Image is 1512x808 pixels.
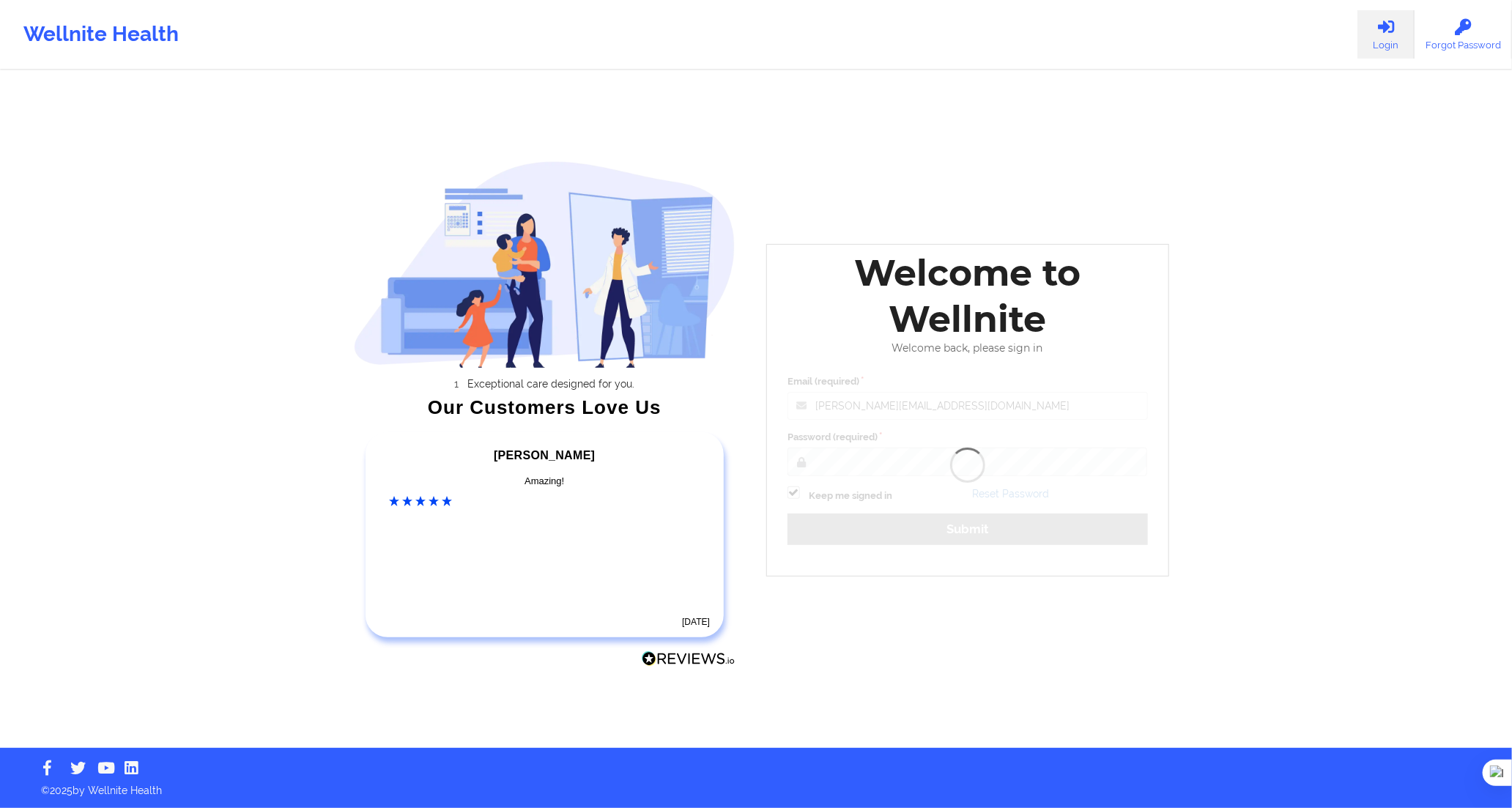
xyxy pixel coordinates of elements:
div: Welcome back, please sign in [777,342,1158,355]
div: Amazing! [390,474,700,489]
li: Exceptional care designed for you. [366,378,735,390]
a: Forgot Password [1415,10,1512,59]
a: Reviews.io Logo [642,651,735,670]
img: wellnite-auth-hero_200.c722682e.png [354,160,736,368]
img: Reviews.io Logo [642,651,735,667]
span: [PERSON_NAME] [494,449,595,462]
time: [DATE] [682,617,710,627]
a: Login [1357,10,1415,59]
div: Welcome to Wellnite [777,250,1158,342]
p: © 2025 by Wellnite Health [31,773,1481,798]
div: Our Customers Love Us [354,400,736,415]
